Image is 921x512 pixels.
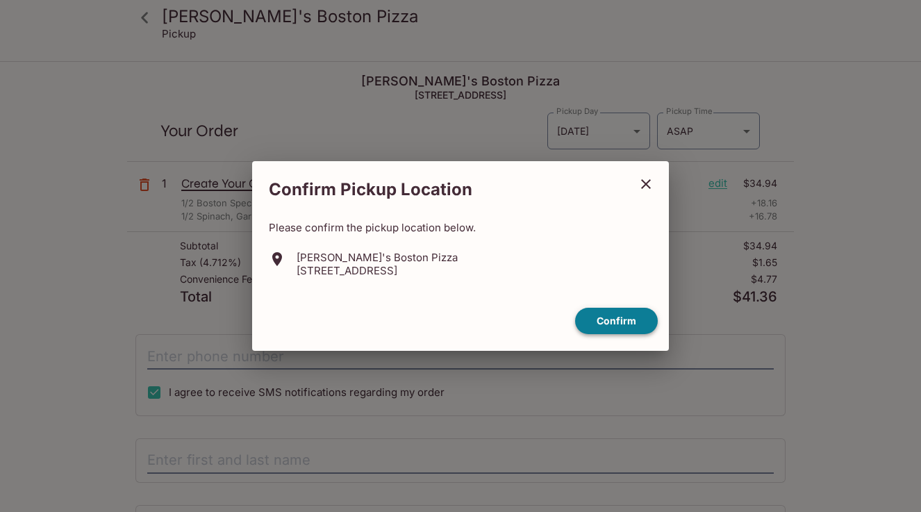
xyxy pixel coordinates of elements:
button: close [629,167,663,201]
p: Please confirm the pickup location below. [269,221,652,234]
p: [STREET_ADDRESS] [297,264,458,277]
p: [PERSON_NAME]'s Boston Pizza [297,251,458,264]
button: confirm [575,308,658,335]
h2: Confirm Pickup Location [252,172,629,207]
